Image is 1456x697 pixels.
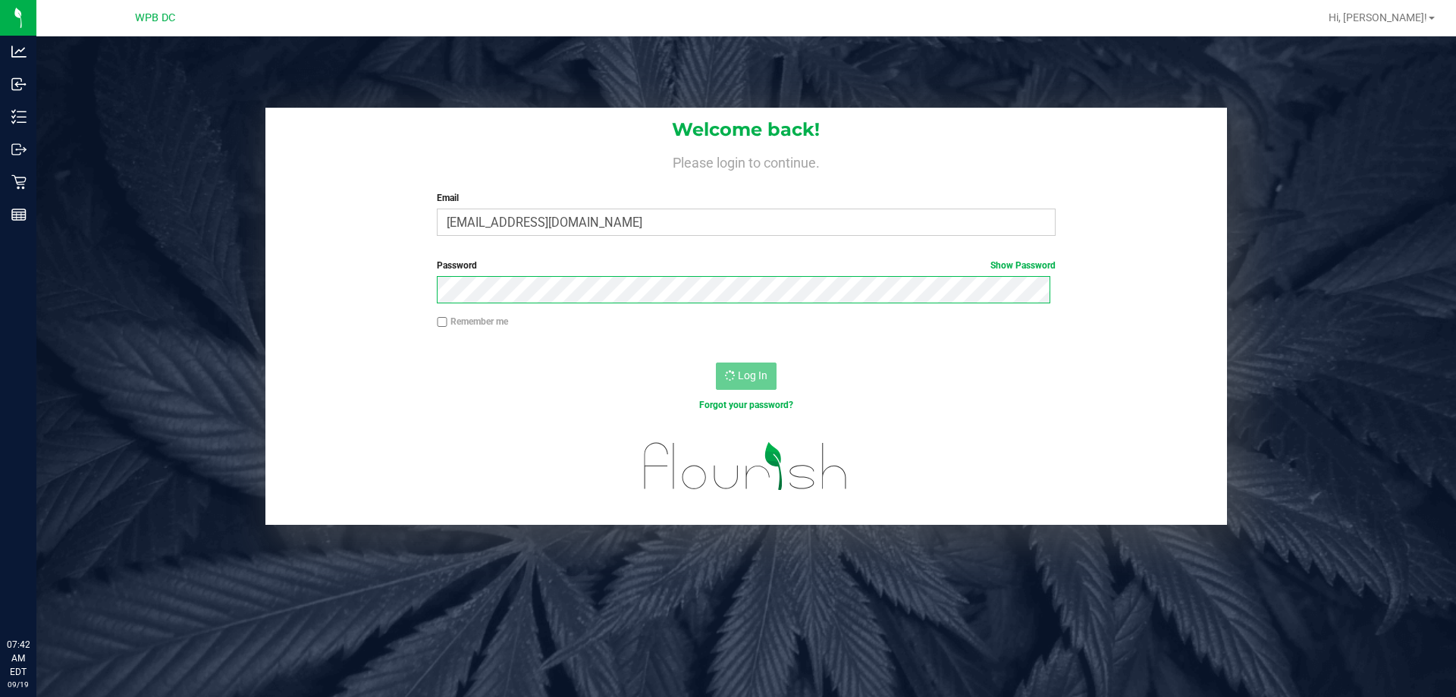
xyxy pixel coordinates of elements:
[699,400,793,410] a: Forgot your password?
[1329,11,1427,24] span: Hi, [PERSON_NAME]!
[265,120,1227,140] h1: Welcome back!
[265,152,1227,170] h4: Please login to continue.
[11,142,27,157] inline-svg: Outbound
[11,207,27,222] inline-svg: Reports
[716,363,777,390] button: Log In
[990,260,1056,271] a: Show Password
[11,109,27,124] inline-svg: Inventory
[7,679,30,690] p: 09/19
[437,191,1055,205] label: Email
[11,44,27,59] inline-svg: Analytics
[11,77,27,92] inline-svg: Inbound
[437,260,477,271] span: Password
[11,174,27,190] inline-svg: Retail
[7,638,30,679] p: 07:42 AM EDT
[738,369,767,381] span: Log In
[626,428,866,505] img: flourish_logo.svg
[437,317,447,328] input: Remember me
[135,11,175,24] span: WPB DC
[437,315,508,328] label: Remember me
